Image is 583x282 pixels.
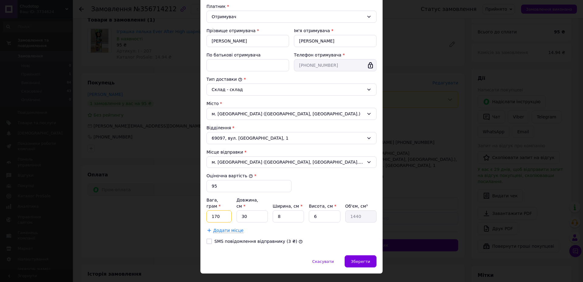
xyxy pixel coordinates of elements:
[351,259,370,264] span: Зберегти
[273,204,302,209] label: Ширина, см
[206,198,221,209] label: Вага, грам
[294,59,377,71] input: +380
[294,28,330,33] label: Ім'я отримувача
[206,100,377,107] div: Місто
[212,159,364,165] span: м. [GEOGRAPHIC_DATA] ([GEOGRAPHIC_DATA], [GEOGRAPHIC_DATA].); 69091, вул. [STREET_ADDRESS]
[309,204,336,209] label: Висота, см
[206,53,261,57] label: По батькові отримувача
[206,28,256,33] label: Прізвище отримувача
[212,86,364,93] div: Склад - склад
[237,198,258,209] label: Довжина, см
[214,239,297,244] label: SMS повідомлення відправнику (3 ₴)
[206,173,253,178] label: Оціночна вартість
[294,53,341,57] label: Телефон отримувача
[206,3,377,9] div: Платник
[212,13,364,20] div: Отримувач
[345,203,377,209] div: Об'єм, см³
[213,228,244,233] span: Додати місце
[206,108,377,120] div: м. [GEOGRAPHIC_DATA] ([GEOGRAPHIC_DATA], [GEOGRAPHIC_DATA].)
[206,149,377,155] div: Місце відправки
[206,132,377,144] div: 69097, вул. [GEOGRAPHIC_DATA], 1
[206,125,377,131] div: Відділення
[312,259,334,264] span: Скасувати
[206,76,377,82] div: Тип доставки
